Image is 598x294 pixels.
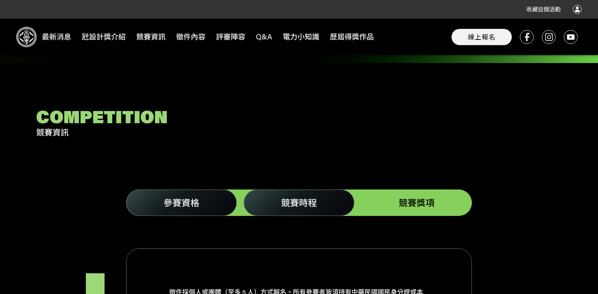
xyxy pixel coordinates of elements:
a: 瓩設計獎介紹 [76,19,131,54]
span: 最新消息 [37,30,76,44]
button: 線上報名 [452,29,512,45]
span: 瓩設計獎介紹 [77,30,130,44]
span: 徵件內容 [172,30,210,44]
span: 歷屆得獎作品 [325,30,378,44]
span: Competition [36,108,562,125]
span: Q&A [251,30,277,44]
span: 競賽資訊 [36,127,562,137]
span: 線上報名 [468,33,495,41]
img: Logo [16,27,37,47]
a: 最新消息 [37,19,76,54]
a: Q&A [251,19,277,54]
a: 歷屆得獎作品 [325,19,379,54]
span: 競賽資訊 [132,30,170,44]
a: 電力小知識 [277,19,325,54]
a: 徵件內容 [171,19,211,54]
a: 競賽資訊 [131,19,171,54]
span: 收藏這個活動 [526,6,561,13]
span: 參賽資格 [164,197,199,209]
span: 競賽時程 [281,197,317,209]
span: 競賽獎項 [399,197,434,209]
a: 評審陣容 [211,19,251,54]
span: 電力小知識 [278,30,324,44]
span: 評審陣容 [212,30,250,44]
